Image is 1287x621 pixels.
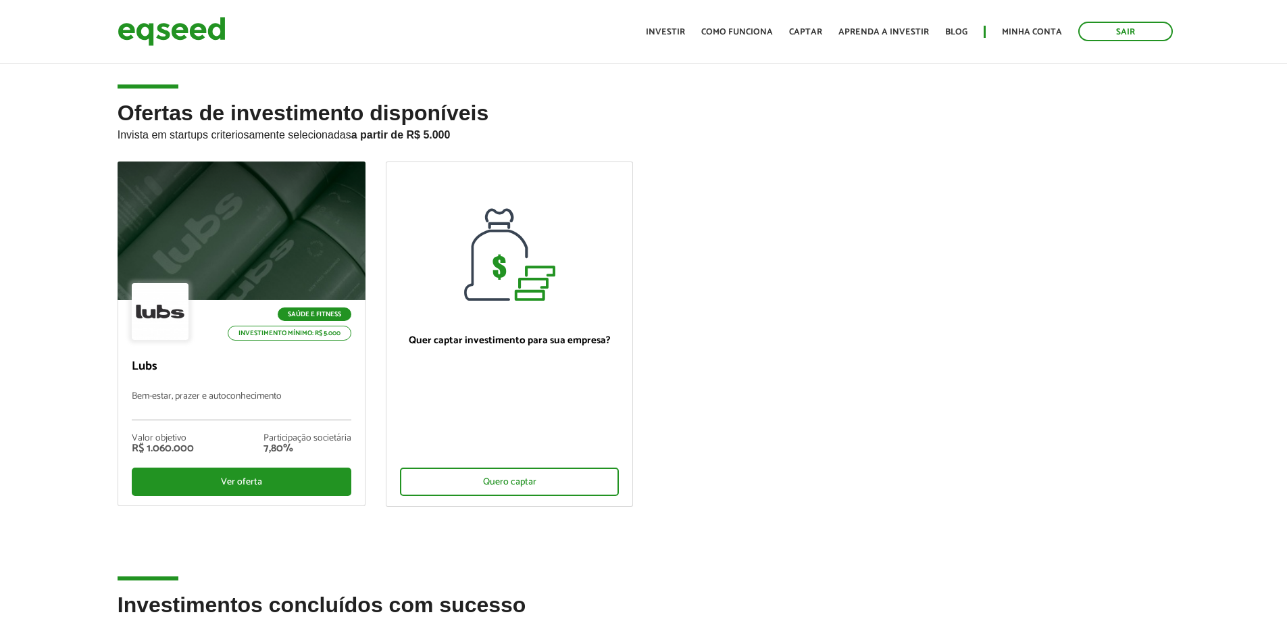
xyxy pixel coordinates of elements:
[263,443,351,454] div: 7,80%
[118,125,1170,141] p: Invista em startups criteriosamente selecionadas
[838,28,929,36] a: Aprenda a investir
[386,162,634,507] a: Quer captar investimento para sua empresa? Quero captar
[1002,28,1062,36] a: Minha conta
[400,334,620,347] p: Quer captar investimento para sua empresa?
[1078,22,1173,41] a: Sair
[118,162,365,506] a: Saúde e Fitness Investimento mínimo: R$ 5.000 Lubs Bem-estar, prazer e autoconhecimento Valor obj...
[351,129,451,141] strong: a partir de R$ 5.000
[228,326,351,341] p: Investimento mínimo: R$ 5.000
[789,28,822,36] a: Captar
[118,101,1170,162] h2: Ofertas de investimento disponíveis
[132,359,351,374] p: Lubs
[278,307,351,321] p: Saúde e Fitness
[263,434,351,443] div: Participação societária
[132,391,351,420] p: Bem-estar, prazer e autoconhecimento
[646,28,685,36] a: Investir
[400,468,620,496] div: Quero captar
[132,434,194,443] div: Valor objetivo
[945,28,967,36] a: Blog
[132,468,351,496] div: Ver oferta
[701,28,773,36] a: Como funciona
[118,14,226,49] img: EqSeed
[132,443,194,454] div: R$ 1.060.000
